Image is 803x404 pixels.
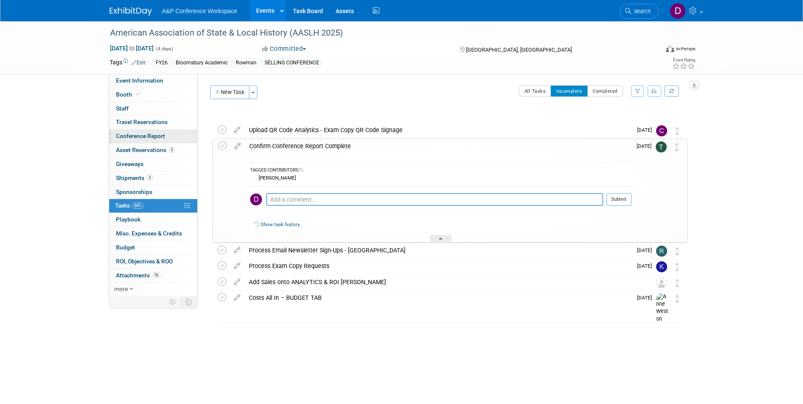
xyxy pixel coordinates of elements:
[128,45,136,52] span: to
[656,141,667,152] img: Taylor Thompson
[637,247,656,253] span: [DATE]
[116,244,135,251] span: Budget
[152,272,160,278] span: 16
[230,142,245,150] a: edit
[109,255,197,268] a: ROI, Objectives & ROO
[109,213,197,227] a: Playbook
[210,86,249,99] button: New Task
[109,241,197,255] a: Budget
[245,139,632,153] div: Confirm Conference Report Complete
[114,285,128,292] span: more
[116,77,163,84] span: Event Information
[115,202,143,209] span: Tasks
[245,291,632,305] div: Costs All In – BUDGET TAB
[109,158,197,171] a: Giveaways
[230,126,245,134] a: edit
[245,123,632,137] div: Upload QR Code Analytics - Exam Copy QR Code Signage
[466,47,572,53] span: [GEOGRAPHIC_DATA], [GEOGRAPHIC_DATA]
[233,58,259,67] div: Rowman
[519,86,552,97] button: All Tasks
[116,147,175,153] span: Asset Reservations
[109,185,197,199] a: Sponsorships
[230,294,245,302] a: edit
[656,125,667,136] img: Christine Ritchlin
[109,199,197,213] a: Tasks84%
[180,296,197,307] td: Toggle Event Tabs
[609,44,696,57] div: Event Format
[166,296,180,307] td: Personalize Event Tab Strip
[656,246,667,257] img: Rhianna Blackburn
[675,279,679,287] i: Move task
[116,174,153,181] span: Shipments
[245,259,632,273] div: Process Exam Copy Requests
[672,58,695,62] div: Event Rating
[676,46,695,52] div: In-Person
[168,147,175,153] span: 3
[109,88,197,102] a: Booth
[132,202,143,209] span: 84%
[155,46,173,52] span: (4 days)
[245,275,639,289] div: Add Sales onto ANALYTICS & ROI [PERSON_NAME]
[607,193,632,206] button: Submit
[637,127,656,133] span: [DATE]
[116,216,141,223] span: Playbook
[132,60,146,66] a: Edit
[110,44,154,52] span: [DATE] [DATE]
[637,143,656,149] span: [DATE]
[110,58,146,68] td: Tags
[675,295,679,303] i: Move task
[620,4,659,19] a: Search
[670,3,686,19] img: Debbie Gershenowitz
[116,119,168,125] span: Travel Reservations
[109,116,197,129] a: Travel Reservations
[245,243,632,257] div: Process Email Newsletter Sign-Ups - [GEOGRAPHIC_DATA]
[136,92,140,97] i: Booth reservation complete
[230,278,245,286] a: edit
[109,172,197,185] a: Shipments3
[637,295,656,301] span: [DATE]
[656,261,667,272] img: Kate Hunneyball
[259,44,309,53] button: Committed
[665,86,679,97] a: Refresh
[116,105,129,112] span: Staff
[675,127,679,135] i: Move task
[637,263,656,269] span: [DATE]
[261,221,300,227] a: Show task history
[250,194,262,205] img: Debbie Gershenowitz
[116,272,160,279] span: Attachments
[675,263,679,271] i: Move task
[230,246,245,254] a: edit
[116,91,142,98] span: Booth
[116,188,152,195] span: Sponsorships
[116,160,143,167] span: Giveaways
[109,269,197,282] a: Attachments16
[116,258,173,265] span: ROI, Objectives & ROO
[250,167,632,174] div: TAGGED CONTRIBUTORS
[298,168,303,172] span: (1)
[116,133,165,139] span: Conference Report
[109,227,197,241] a: Misc. Expenses & Credits
[153,58,170,67] div: FY26
[551,86,588,97] button: Incomplete
[230,262,245,270] a: edit
[110,7,152,16] img: ExhibitDay
[587,86,623,97] button: Completed
[257,175,296,181] div: [PERSON_NAME]
[109,74,197,88] a: Event Information
[109,102,197,116] a: Staff
[162,8,237,14] span: A&P Conference Workspace
[107,25,646,41] div: American Association of State & Local History (AASLH 2025)
[109,144,197,157] a: Asset Reservations3
[262,58,322,67] div: SELLING CONFERENCE
[109,130,197,143] a: Conference Report
[146,174,153,181] span: 3
[675,247,679,255] i: Move task
[666,45,674,52] img: Format-Inperson.png
[656,293,669,323] img: Anne Weston
[116,230,182,237] span: Misc. Expenses & Credits
[631,8,651,14] span: Search
[675,143,679,151] i: Move task
[656,277,667,288] img: Unassigned
[173,58,230,67] div: Bloomsbury Academic
[109,282,197,296] a: more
